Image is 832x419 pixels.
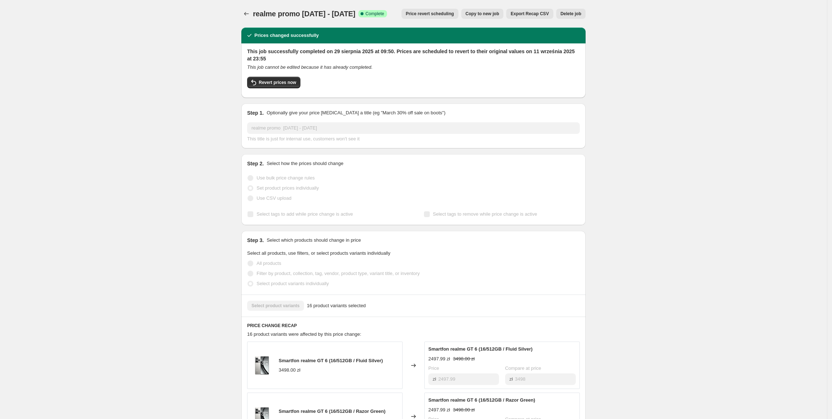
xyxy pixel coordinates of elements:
[279,367,300,374] div: 3498.00 zł
[257,175,315,181] span: Use bulk price change rules
[267,160,344,167] p: Select how the prices should change
[428,355,450,363] div: 2497.99 zł
[257,185,319,191] span: Set product prices individually
[466,11,499,17] span: Copy to new job
[428,406,450,414] div: 2497.99 zł
[506,9,553,19] button: Export Recap CSV
[257,261,281,266] span: All products
[259,80,296,85] span: Revert prices now
[253,10,355,18] span: realme promo [DATE] - [DATE]
[247,48,580,62] h2: This job successfully completed on 29 sierpnia 2025 at 09:50. Prices are scheduled to revert to t...
[428,346,533,352] span: Smartfon realme GT 6 (16/512GB / Fluid Silver)
[247,77,300,88] button: Revert prices now
[461,9,504,19] button: Copy to new job
[247,331,361,337] span: 16 product variants were affected by this price change:
[402,9,458,19] button: Price revert scheduling
[247,237,264,244] h2: Step 3.
[247,109,264,117] h2: Step 1.
[279,409,386,414] span: Smartfon realme GT 6 (16/512GB / Razor Green)
[267,109,445,117] p: Optionally give your price [MEDICAL_DATA] a title (eg "March 30% off sale on boots")
[251,355,273,376] img: 16513_realme-GT6-Silver-1-1600px_80x.png
[279,358,383,363] span: Smartfon realme GT 6 (16/512GB / Fluid Silver)
[428,365,439,371] span: Price
[241,9,251,19] button: Price change jobs
[509,376,513,382] span: zł
[257,195,291,201] span: Use CSV upload
[247,136,359,141] span: This title is just for internal use, customers won't see it
[511,11,549,17] span: Export Recap CSV
[561,11,581,17] span: Delete job
[267,237,361,244] p: Select which products should change in price
[428,397,535,403] span: Smartfon realme GT 6 (16/512GB / Razor Green)
[254,32,319,39] h2: Prices changed successfully
[257,211,353,217] span: Select tags to add while price change is active
[247,64,373,70] i: This job cannot be edited because it has already completed.
[247,122,580,134] input: 30% off holiday sale
[257,281,329,286] span: Select product variants individually
[257,271,420,276] span: Filter by product, collection, tag, vendor, product type, variant title, or inventory
[433,376,436,382] span: zł
[247,323,580,329] h6: PRICE CHANGE RECAP
[505,365,541,371] span: Compare at price
[406,11,454,17] span: Price revert scheduling
[247,250,390,256] span: Select all products, use filters, or select products variants individually
[247,160,264,167] h2: Step 2.
[453,355,475,363] strike: 3498.00 zł
[433,211,537,217] span: Select tags to remove while price change is active
[307,302,366,309] span: 16 product variants selected
[453,406,475,414] strike: 3498.00 zł
[556,9,586,19] button: Delete job
[366,11,384,17] span: Complete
